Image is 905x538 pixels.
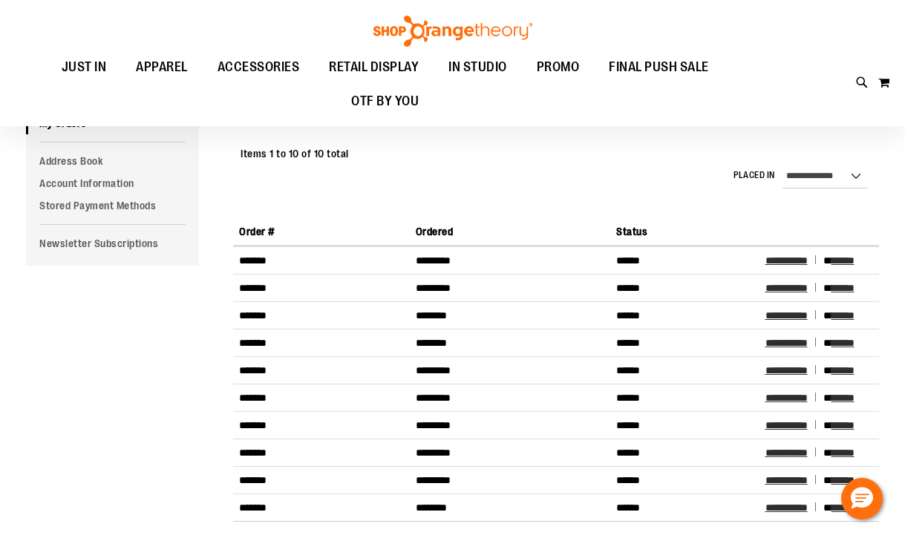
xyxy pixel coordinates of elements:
a: FINAL PUSH SALE [594,50,724,85]
span: JUST IN [62,50,107,84]
a: RETAIL DISPLAY [314,50,434,85]
a: PROMO [522,50,595,85]
a: OTF BY YOU [336,85,434,119]
a: Account Information [26,172,199,194]
a: ACCESSORIES [203,50,315,85]
a: IN STUDIO [434,50,522,85]
th: Order # [233,218,410,246]
span: APPAREL [136,50,188,84]
span: Items 1 to 10 of 10 total [241,148,349,160]
a: Address Book [26,150,199,172]
a: JUST IN [47,50,122,85]
span: IN STUDIO [448,50,507,84]
span: ACCESSORIES [218,50,300,84]
img: Shop Orangetheory [371,16,535,47]
th: Status [610,218,759,246]
a: APPAREL [121,50,203,85]
a: Stored Payment Methods [26,194,199,217]
span: OTF BY YOU [351,85,419,118]
button: Hello, have a question? Let’s chat. [841,478,883,519]
th: Ordered [410,218,610,246]
span: FINAL PUSH SALE [609,50,709,84]
span: PROMO [537,50,580,84]
label: Placed in [734,169,775,182]
a: Newsletter Subscriptions [26,232,199,255]
span: RETAIL DISPLAY [329,50,419,84]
